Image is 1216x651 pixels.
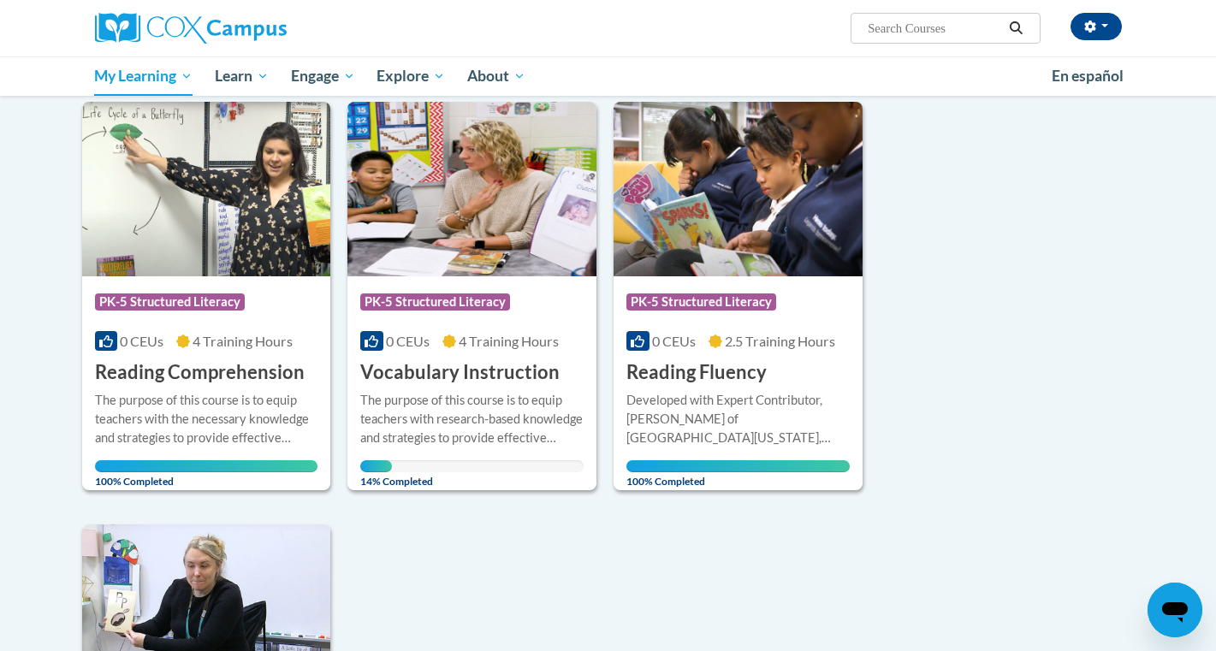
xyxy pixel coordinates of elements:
[459,333,559,349] span: 4 Training Hours
[95,460,318,472] div: Your progress
[614,102,863,276] img: Course Logo
[626,391,850,447] div: Developed with Expert Contributor, [PERSON_NAME] of [GEOGRAPHIC_DATA][US_STATE], [GEOGRAPHIC_DATA...
[95,293,245,311] span: PK-5 Structured Literacy
[95,13,420,44] a: Cox Campus
[95,359,305,386] h3: Reading Comprehension
[626,460,850,488] span: 100% Completed
[467,66,525,86] span: About
[626,293,776,311] span: PK-5 Structured Literacy
[347,102,596,490] a: Course LogoPK-5 Structured Literacy0 CEUs4 Training Hours Vocabulary InstructionThe purpose of th...
[725,333,835,349] span: 2.5 Training Hours
[94,66,193,86] span: My Learning
[291,66,355,86] span: Engage
[1041,58,1135,94] a: En español
[1071,13,1122,40] button: Account Settings
[652,333,696,349] span: 0 CEUs
[95,460,318,488] span: 100% Completed
[1052,67,1124,85] span: En español
[347,102,596,276] img: Course Logo
[82,102,331,490] a: Course LogoPK-5 Structured Literacy0 CEUs4 Training Hours Reading ComprehensionThe purpose of thi...
[360,460,392,488] span: 14% Completed
[82,102,331,276] img: Course Logo
[360,460,392,472] div: Your progress
[1003,18,1029,38] button: Search
[1148,583,1202,637] iframe: Button to launch messaging window
[95,13,287,44] img: Cox Campus
[866,18,1003,38] input: Search Courses
[204,56,280,96] a: Learn
[626,359,767,386] h3: Reading Fluency
[360,391,584,447] div: The purpose of this course is to equip teachers with research-based knowledge and strategies to p...
[386,333,430,349] span: 0 CEUs
[215,66,269,86] span: Learn
[614,102,863,490] a: Course LogoPK-5 Structured Literacy0 CEUs2.5 Training Hours Reading FluencyDeveloped with Expert ...
[120,333,163,349] span: 0 CEUs
[360,359,560,386] h3: Vocabulary Instruction
[456,56,537,96] a: About
[69,56,1148,96] div: Main menu
[95,391,318,447] div: The purpose of this course is to equip teachers with the necessary knowledge and strategies to pr...
[84,56,205,96] a: My Learning
[365,56,456,96] a: Explore
[626,460,850,472] div: Your progress
[377,66,445,86] span: Explore
[193,333,293,349] span: 4 Training Hours
[280,56,366,96] a: Engage
[360,293,510,311] span: PK-5 Structured Literacy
